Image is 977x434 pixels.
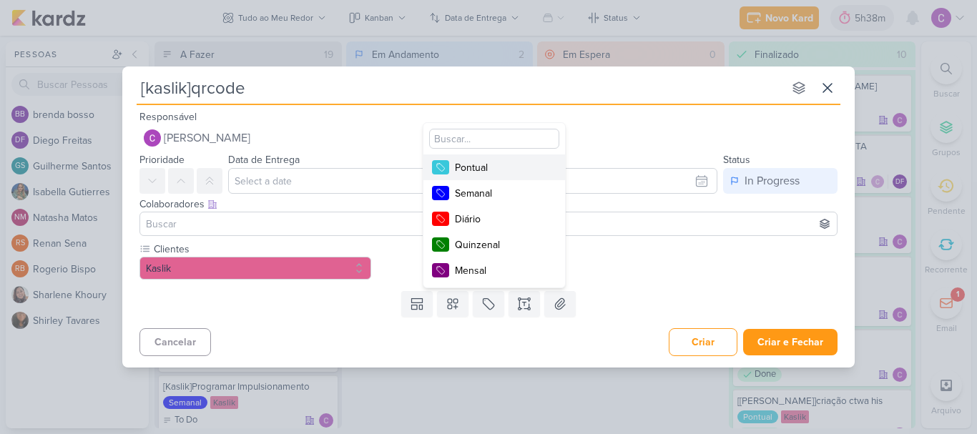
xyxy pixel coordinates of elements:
[455,237,548,252] div: Quinzenal
[137,75,783,101] input: Kard Sem Título
[423,206,565,232] button: Diário
[423,180,565,206] button: Semanal
[423,154,565,180] button: Pontual
[423,232,565,257] button: Quinzenal
[423,257,565,283] button: Mensal
[152,242,371,257] label: Clientes
[164,129,250,147] span: [PERSON_NAME]
[143,215,834,232] input: Buscar
[144,129,161,147] img: Carlos Lima
[139,154,185,166] label: Prioridade
[139,197,838,212] div: Colaboradores
[429,129,559,149] input: Buscar...
[139,328,211,356] button: Cancelar
[228,154,300,166] label: Data de Entrega
[723,168,838,194] button: In Progress
[139,125,838,151] button: [PERSON_NAME]
[139,111,197,123] label: Responsável
[669,328,737,356] button: Criar
[455,160,548,175] div: Pontual
[745,172,800,189] div: In Progress
[455,186,548,201] div: Semanal
[455,212,548,227] div: Diário
[139,257,371,280] button: Kaslik
[743,329,838,355] button: Criar e Fechar
[228,168,717,194] input: Select a date
[723,154,750,166] label: Status
[455,263,548,278] div: Mensal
